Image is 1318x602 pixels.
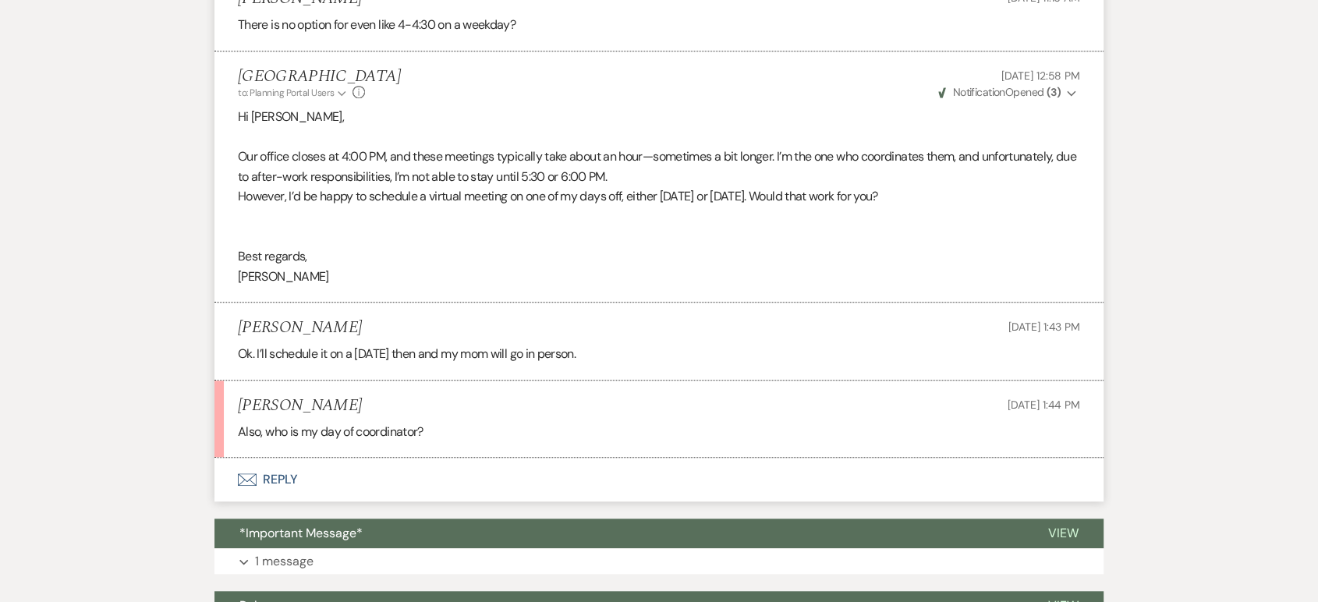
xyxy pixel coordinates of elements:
[936,84,1080,101] button: NotificationOpened (3)
[238,246,1080,267] p: Best regards,
[238,344,1080,364] p: Ok. I’ll schedule it on a [DATE] then and my mom will go in person.
[238,186,1080,207] p: However, I’d be happy to schedule a virtual meeting on one of my days off, either [DATE] or [DATE...
[238,107,1080,127] p: Hi [PERSON_NAME],
[238,318,362,338] h5: [PERSON_NAME]
[1008,398,1080,412] span: [DATE] 1:44 PM
[238,396,362,416] h5: [PERSON_NAME]
[1048,525,1079,541] span: View
[238,267,1080,287] p: [PERSON_NAME]
[214,458,1104,501] button: Reply
[1047,85,1061,99] strong: ( 3 )
[238,67,401,87] h5: [GEOGRAPHIC_DATA]
[214,519,1023,548] button: *Important Message*
[1001,69,1080,83] span: [DATE] 12:58 PM
[255,551,314,572] p: 1 message
[238,422,1080,442] p: Also, who is my day of coordinator?
[238,147,1080,186] p: Our office closes at 4:00 PM, and these meetings typically take about an hour—sometimes a bit lon...
[938,85,1061,99] span: Opened
[238,15,1080,35] p: There is no option for even like 4-4:30 on a weekday?
[239,525,363,541] span: *Important Message*
[952,85,1004,99] span: Notification
[214,548,1104,575] button: 1 message
[1023,519,1104,548] button: View
[238,86,349,100] button: to: Planning Portal Users
[1008,320,1080,334] span: [DATE] 1:43 PM
[238,87,334,99] span: to: Planning Portal Users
